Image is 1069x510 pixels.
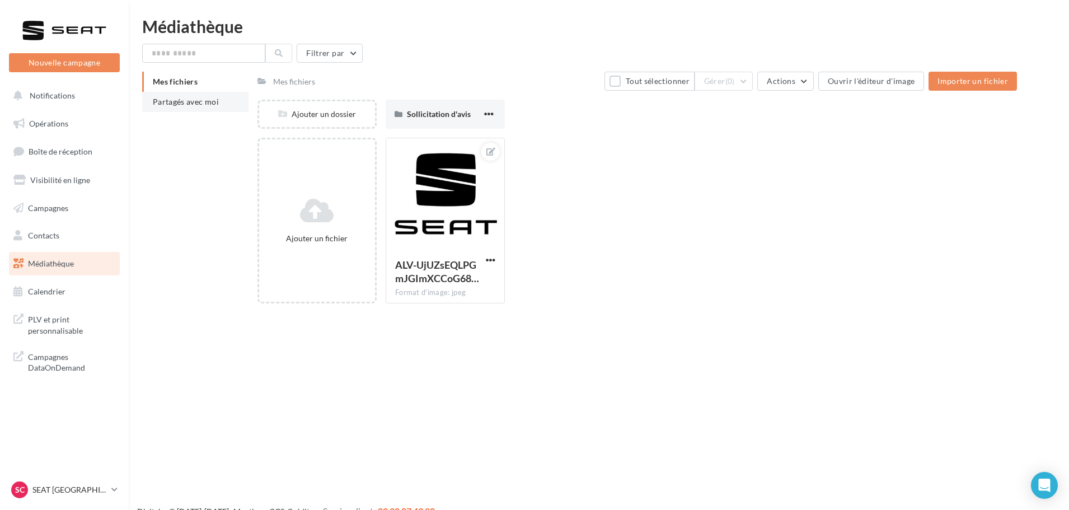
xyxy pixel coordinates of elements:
button: Actions [757,72,813,91]
span: Notifications [30,91,75,100]
div: Format d'image: jpeg [395,288,495,298]
span: Visibilité en ligne [30,175,90,185]
a: Campagnes [7,196,122,220]
span: Mes fichiers [153,77,198,86]
span: Campagnes DataOnDemand [28,349,115,373]
a: Campagnes DataOnDemand [7,345,122,378]
span: Actions [767,76,795,86]
button: Importer un fichier [929,72,1017,91]
span: Partagés avec moi [153,97,219,106]
a: Visibilité en ligne [7,169,122,192]
div: Ajouter un dossier [259,109,375,120]
span: PLV et print personnalisable [28,312,115,336]
button: Ouvrir l'éditeur d'image [818,72,924,91]
span: SC [15,484,25,495]
span: ALV-UjUZsEQLPGmJGImXCCoG682WoEmBjLk3wwLMN3_KWTNxrwGqr022 [395,259,479,284]
button: Tout sélectionner [604,72,694,91]
a: SC SEAT [GEOGRAPHIC_DATA] [9,479,120,500]
a: Calendrier [7,280,122,303]
div: Mes fichiers [273,76,315,87]
button: Filtrer par [297,44,363,63]
span: Campagnes [28,203,68,212]
button: Notifications [7,84,118,107]
span: (0) [725,77,735,86]
span: Calendrier [28,287,65,296]
a: Opérations [7,112,122,135]
span: Médiathèque [28,259,74,268]
button: Gérer(0) [695,72,753,91]
a: Boîte de réception [7,139,122,163]
span: Importer un fichier [937,76,1008,86]
button: Nouvelle campagne [9,53,120,72]
p: SEAT [GEOGRAPHIC_DATA] [32,484,107,495]
a: Médiathèque [7,252,122,275]
div: Ajouter un fichier [264,233,371,244]
span: Sollicitation d'avis [407,109,471,119]
div: Open Intercom Messenger [1031,472,1058,499]
div: Médiathèque [142,18,1056,35]
span: Opérations [29,119,68,128]
a: PLV et print personnalisable [7,307,122,340]
span: Contacts [28,231,59,240]
a: Contacts [7,224,122,247]
span: Boîte de réception [29,147,92,156]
